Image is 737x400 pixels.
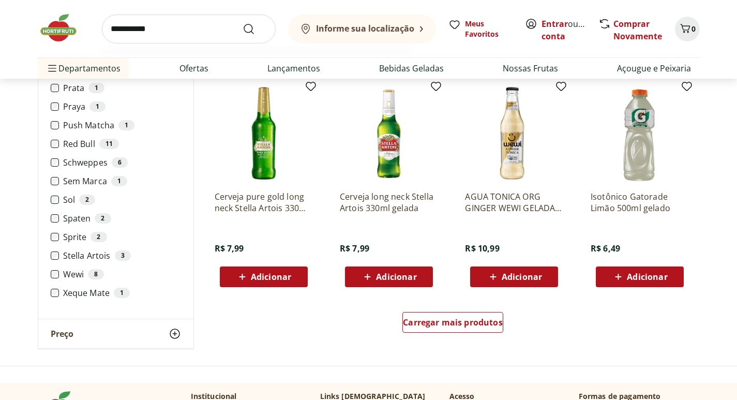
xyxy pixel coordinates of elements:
[115,250,131,261] div: 3
[542,18,588,42] span: ou
[465,84,563,183] img: AGUA TONICA ORG GINGER WEWI GELADA 255ML
[102,14,276,43] input: search
[267,62,320,75] a: Lançamentos
[63,195,181,205] label: Sol
[675,17,700,41] button: Carrinho
[63,288,181,298] label: Xeque Mate
[63,139,181,149] label: Red Bull
[114,288,130,298] div: 1
[111,176,127,186] div: 1
[63,83,181,93] label: Prata
[95,213,111,224] div: 2
[379,62,444,75] a: Bebidas Geladas
[376,273,416,281] span: Adicionar
[613,18,662,42] a: Comprar Novamente
[591,191,689,214] a: Isotônico Gatorade Limão 500ml gelado
[63,232,181,242] label: Sprite
[38,319,193,348] button: Preço
[502,273,542,281] span: Adicionar
[63,101,181,112] label: Praya
[316,23,414,34] b: Informe sua localização
[403,318,503,327] span: Carregar mais produtos
[46,56,121,81] span: Departamentos
[88,83,104,93] div: 1
[63,120,181,130] label: Push Matcha
[691,24,696,34] span: 0
[112,157,128,168] div: 6
[465,19,513,39] span: Meus Favoritos
[79,195,95,205] div: 2
[251,273,291,281] span: Adicionar
[340,191,438,214] a: Cerveja long neck Stella Artois 330ml gelada
[243,23,267,35] button: Submit Search
[542,18,568,29] a: Entrar
[591,243,620,254] span: R$ 6,49
[340,243,369,254] span: R$ 7,99
[63,157,181,168] label: Schweppes
[340,84,438,183] img: Cerveja long neck Stella Artois 330ml gelada
[63,269,181,279] label: Wewi
[465,243,499,254] span: R$ 10,99
[63,250,181,261] label: Stella Artois
[288,14,436,43] button: Informe sua localização
[63,213,181,224] label: Spaten
[542,18,598,42] a: Criar conta
[345,266,433,287] button: Adicionar
[465,191,563,214] a: AGUA TONICA ORG GINGER WEWI GELADA 255ML
[179,62,208,75] a: Ofertas
[627,273,667,281] span: Adicionar
[402,312,503,337] a: Carregar mais produtos
[215,191,313,214] a: Cerveja pure gold long neck Stella Artois 330ml gelada
[89,101,106,112] div: 1
[470,266,558,287] button: Adicionar
[215,243,244,254] span: R$ 7,99
[448,19,513,39] a: Meus Favoritos
[63,176,181,186] label: Sem Marca
[617,62,691,75] a: Açougue e Peixaria
[591,84,689,183] img: Isotônico Gatorade Limão 500ml gelado
[99,139,119,149] div: 11
[118,120,134,130] div: 1
[215,84,313,183] img: Cerveja pure gold long neck Stella Artois 330ml gelada
[51,329,73,339] span: Preço
[220,266,308,287] button: Adicionar
[596,266,684,287] button: Adicionar
[503,62,558,75] a: Nossas Frutas
[38,12,89,43] img: Hortifruti
[46,56,58,81] button: Menu
[88,269,104,279] div: 8
[91,232,107,242] div: 2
